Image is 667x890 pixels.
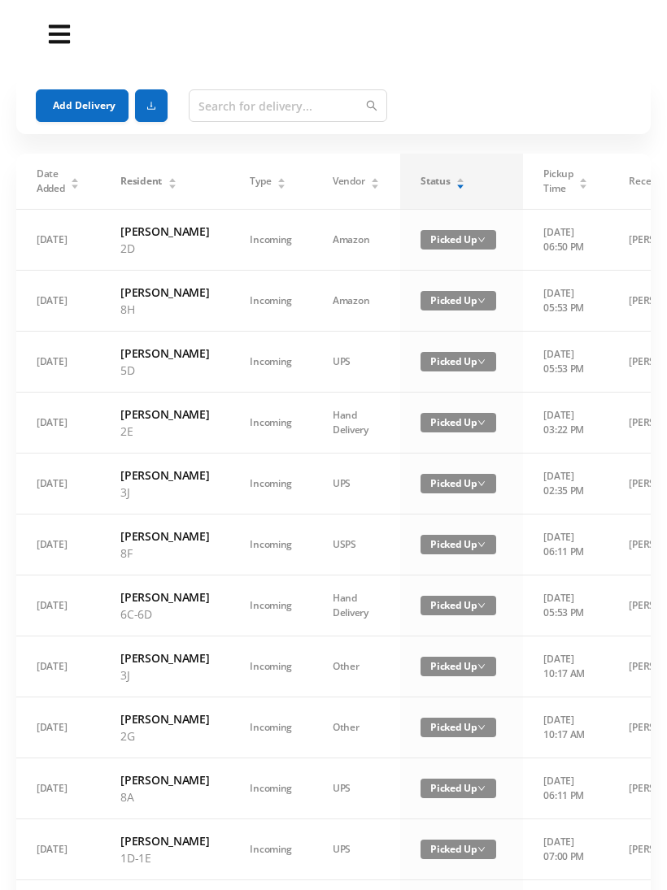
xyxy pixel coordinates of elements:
td: Incoming [229,575,312,636]
td: [DATE] 03:22 PM [523,393,608,454]
i: icon: caret-down [456,182,465,187]
i: icon: caret-up [71,176,80,180]
p: 2E [120,423,209,440]
h6: [PERSON_NAME] [120,710,209,727]
i: icon: caret-down [168,182,177,187]
td: [DATE] [16,575,100,636]
h6: [PERSON_NAME] [120,406,209,423]
td: [DATE] 10:17 AM [523,697,608,758]
i: icon: down [477,480,486,488]
span: Picked Up [421,413,496,432]
div: Sort [168,176,177,185]
span: Picked Up [421,840,496,859]
td: [DATE] [16,332,100,393]
td: [DATE] [16,636,100,697]
span: Picked Up [421,230,496,250]
td: Amazon [312,210,400,271]
p: 1D-1E [120,849,209,866]
td: [DATE] 07:00 PM [523,819,608,880]
i: icon: down [477,236,486,244]
div: Sort [370,176,380,185]
i: icon: down [477,358,486,366]
i: icon: caret-up [456,176,465,180]
i: icon: caret-down [371,182,380,187]
p: 6C-6D [120,606,209,623]
td: Incoming [229,697,312,758]
p: 2D [120,240,209,257]
p: 2G [120,727,209,745]
i: icon: caret-up [371,176,380,180]
h6: [PERSON_NAME] [120,284,209,301]
span: Picked Up [421,657,496,676]
span: Date Added [37,167,65,196]
span: Type [250,174,271,189]
td: [DATE] [16,454,100,514]
td: Hand Delivery [312,575,400,636]
i: icon: caret-up [579,176,588,180]
td: Other [312,697,400,758]
h6: [PERSON_NAME] [120,467,209,484]
p: 3J [120,666,209,684]
h6: [PERSON_NAME] [120,771,209,788]
h6: [PERSON_NAME] [120,345,209,362]
td: Other [312,636,400,697]
i: icon: down [477,784,486,792]
td: UPS [312,758,400,819]
td: [DATE] 02:35 PM [523,454,608,514]
h6: [PERSON_NAME] [120,223,209,240]
div: Sort [456,176,465,185]
td: [DATE] 06:11 PM [523,758,608,819]
p: 8A [120,788,209,805]
span: Picked Up [421,352,496,371]
input: Search for delivery... [189,89,387,122]
p: 8F [120,545,209,562]
td: [DATE] [16,819,100,880]
td: [DATE] [16,758,100,819]
td: Incoming [229,271,312,332]
i: icon: down [477,662,486,671]
p: 8H [120,301,209,318]
i: icon: down [477,845,486,853]
span: Picked Up [421,291,496,310]
td: Incoming [229,514,312,575]
h6: [PERSON_NAME] [120,649,209,666]
div: Sort [277,176,286,185]
i: icon: down [477,419,486,427]
span: Vendor [333,174,364,189]
td: UPS [312,454,400,514]
span: Picked Up [421,596,496,615]
td: [DATE] [16,393,100,454]
i: icon: caret-down [579,182,588,187]
i: icon: caret-up [168,176,177,180]
i: icon: down [477,297,486,305]
h6: [PERSON_NAME] [120,588,209,606]
td: Incoming [229,332,312,393]
div: Sort [578,176,588,185]
td: Incoming [229,393,312,454]
td: [DATE] [16,697,100,758]
p: 3J [120,484,209,501]
i: icon: down [477,541,486,549]
button: Add Delivery [36,89,129,122]
td: [DATE] 10:17 AM [523,636,608,697]
i: icon: search [366,100,377,111]
td: [DATE] [16,514,100,575]
span: Resident [120,174,162,189]
p: 5D [120,362,209,379]
td: [DATE] 05:53 PM [523,575,608,636]
span: Picked Up [421,535,496,554]
td: [DATE] [16,210,100,271]
td: Incoming [229,819,312,880]
h6: [PERSON_NAME] [120,832,209,849]
td: Amazon [312,271,400,332]
td: [DATE] [16,271,100,332]
td: Incoming [229,454,312,514]
td: Incoming [229,636,312,697]
span: Pickup Time [543,167,573,196]
div: Sort [70,176,80,185]
span: Status [421,174,450,189]
td: [DATE] 06:11 PM [523,514,608,575]
td: UPS [312,332,400,393]
span: Picked Up [421,779,496,798]
td: [DATE] 06:50 PM [523,210,608,271]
